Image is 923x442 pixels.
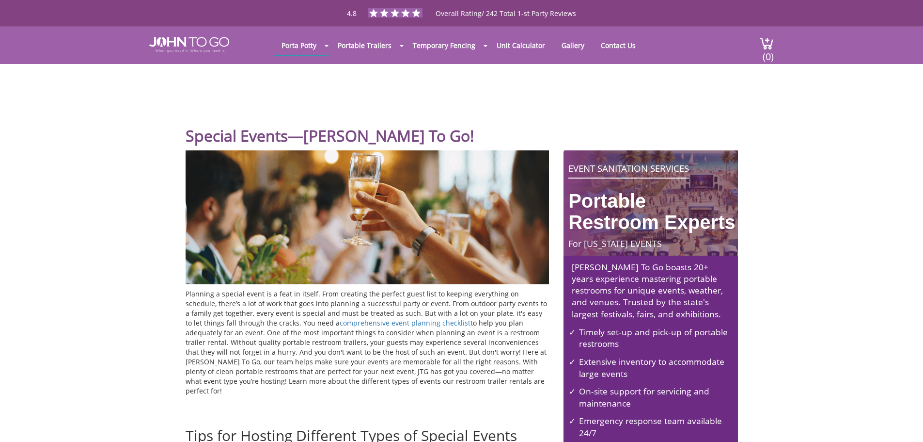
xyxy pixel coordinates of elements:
a: Gallery [554,36,592,55]
li: Extensive inventory to accommodate large events [572,352,733,379]
li: Timely set-up and pick-up of portable restrooms [572,323,733,350]
a: Portable Trailers [330,36,399,55]
a: comprehensive event planning checklist [340,318,470,327]
h3: Portable Restroom Experts [565,178,736,233]
a: Temporary Fencing [406,36,483,55]
a: Porta Potty [274,36,324,55]
img: Special Events-John To Go [186,150,549,285]
p: [PERSON_NAME] To Go boasts 20+ years experience mastering portable restrooms for unique events, w... [568,261,724,320]
li: Emergency response team available 24/7 [572,412,733,439]
span: Overall Rating/ 242 Total 1-st Party Reviews [436,9,576,37]
h1: Special Events—[PERSON_NAME] To Go! [186,103,738,146]
a: Contact Us [594,36,643,55]
a: Unit Calculator [489,36,552,55]
span: (0) [762,42,774,63]
img: JOHN to go [149,37,229,52]
li: On-site support for servicing and maintenance [572,382,733,409]
span: 4.8 [347,9,357,18]
h2: EVENT SANITATION SERVICES [565,162,736,173]
h4: For [US_STATE] EVENTS [565,238,736,249]
img: cart a [759,37,774,50]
